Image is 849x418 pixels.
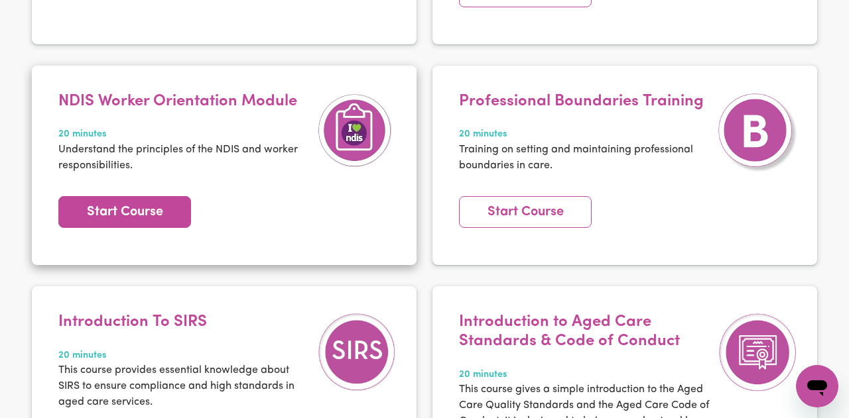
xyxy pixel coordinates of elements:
span: 20 minutes [459,368,711,382]
p: Understand the principles of the NDIS and worker responsibilities. [58,142,310,174]
span: 20 minutes [459,127,711,142]
a: Start Course [58,196,191,228]
a: Start Course [459,196,592,228]
h4: Introduction To SIRS [58,313,310,332]
span: 20 minutes [58,348,310,363]
h4: Introduction to Aged Care Standards & Code of Conduct [459,313,711,351]
h4: Professional Boundaries Training [459,92,711,111]
p: Training on setting and maintaining professional boundaries in care. [459,142,711,174]
h4: NDIS Worker Orientation Module [58,92,310,111]
p: This course provides essential knowledge about SIRS to ensure compliance and high standards in ag... [58,362,310,410]
span: 20 minutes [58,127,310,142]
iframe: Button to launch messaging window, conversation in progress [796,365,838,407]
